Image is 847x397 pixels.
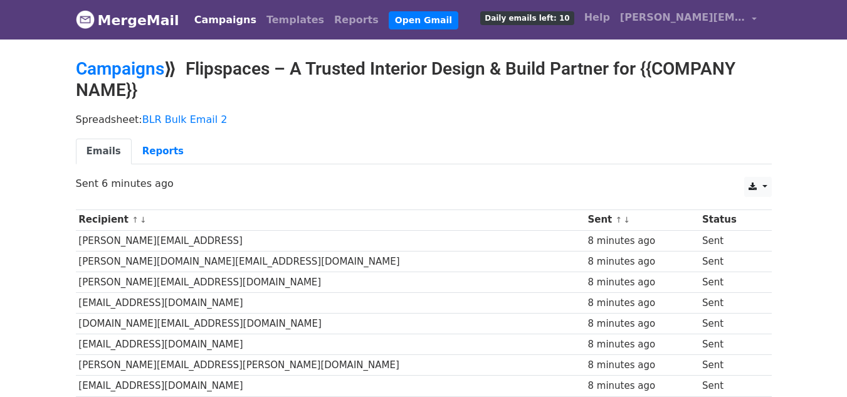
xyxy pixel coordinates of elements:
td: [PERSON_NAME][EMAIL_ADDRESS][DOMAIN_NAME] [76,272,585,292]
td: [EMAIL_ADDRESS][DOMAIN_NAME] [76,293,585,314]
td: [PERSON_NAME][EMAIL_ADDRESS] [76,230,585,251]
td: Sent [699,272,762,292]
th: Status [699,209,762,230]
td: Sent [699,334,762,355]
a: MergeMail [76,7,179,33]
p: Sent 6 minutes ago [76,177,772,190]
a: ↑ [616,215,623,225]
a: Reports [329,8,384,33]
td: [PERSON_NAME][EMAIL_ADDRESS][PERSON_NAME][DOMAIN_NAME] [76,355,585,376]
td: Sent [699,355,762,376]
a: Open Gmail [389,11,458,29]
div: 8 minutes ago [587,337,696,352]
div: 8 minutes ago [587,358,696,373]
div: 8 minutes ago [587,317,696,331]
td: Sent [699,251,762,272]
a: Templates [261,8,329,33]
h2: ⟫ Flipspaces – A Trusted Interior Design & Build Partner for {{COMPANY NAME}} [76,58,772,100]
td: [EMAIL_ADDRESS][DOMAIN_NAME] [76,376,585,396]
div: 8 minutes ago [587,255,696,269]
td: Sent [699,293,762,314]
th: Sent [585,209,700,230]
a: Daily emails left: 10 [475,5,579,30]
div: 8 minutes ago [587,234,696,248]
td: [EMAIL_ADDRESS][DOMAIN_NAME] [76,334,585,355]
th: Recipient [76,209,585,230]
a: Emails [76,139,132,164]
div: 8 minutes ago [587,379,696,393]
td: [PERSON_NAME][DOMAIN_NAME][EMAIL_ADDRESS][DOMAIN_NAME] [76,251,585,272]
a: Help [579,5,615,30]
a: Reports [132,139,194,164]
div: 8 minutes ago [587,296,696,310]
span: [PERSON_NAME][EMAIL_ADDRESS][DOMAIN_NAME] [620,10,745,25]
div: 8 minutes ago [587,275,696,290]
td: Sent [699,314,762,334]
span: Daily emails left: 10 [480,11,574,25]
a: Campaigns [189,8,261,33]
a: ↓ [623,215,630,225]
td: Sent [699,230,762,251]
a: ↓ [140,215,147,225]
a: Campaigns [76,58,164,79]
td: [DOMAIN_NAME][EMAIL_ADDRESS][DOMAIN_NAME] [76,314,585,334]
a: [PERSON_NAME][EMAIL_ADDRESS][DOMAIN_NAME] [615,5,762,34]
td: Sent [699,376,762,396]
img: MergeMail logo [76,10,95,29]
a: BLR Bulk Email 2 [142,114,228,125]
a: ↑ [132,215,139,225]
p: Spreadsheet: [76,113,772,126]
